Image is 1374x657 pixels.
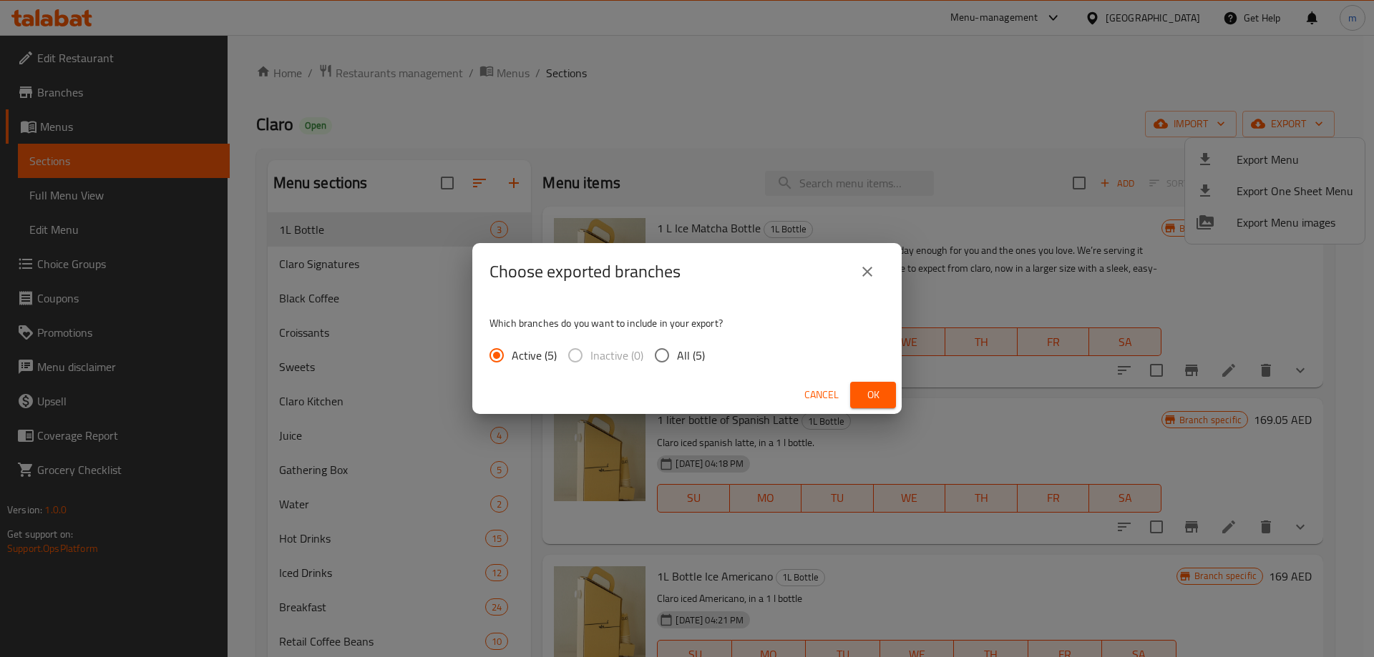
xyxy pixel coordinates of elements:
[512,347,557,364] span: Active (5)
[590,347,643,364] span: Inactive (0)
[489,260,681,283] h2: Choose exported branches
[677,347,705,364] span: All (5)
[489,316,885,330] p: Which branches do you want to include in your export?
[850,255,885,289] button: close
[799,382,844,408] button: Cancel
[862,386,885,404] span: Ok
[804,386,839,404] span: Cancel
[850,382,896,408] button: Ok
